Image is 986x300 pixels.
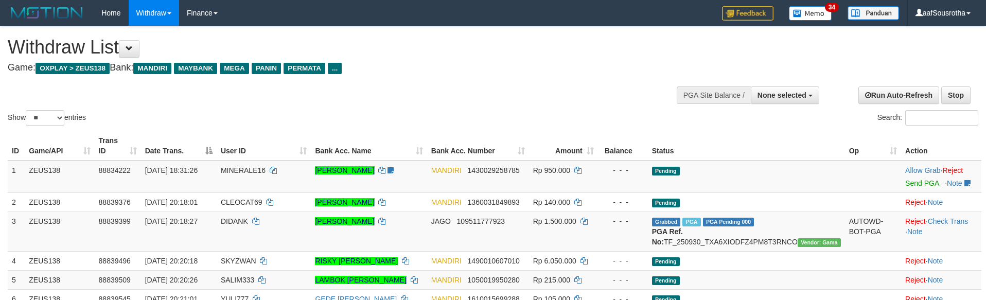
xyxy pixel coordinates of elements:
[220,63,249,74] span: MEGA
[652,167,680,175] span: Pending
[25,161,94,193] td: ZEUS138
[315,257,398,265] a: RISKY [PERSON_NAME]
[174,63,217,74] span: MAYBANK
[905,166,940,174] a: Allow Grab
[648,131,845,161] th: Status
[905,166,942,174] span: ·
[221,198,262,206] span: CLEOCAT69
[8,251,25,270] td: 4
[648,211,845,251] td: TF_250930_TXA6XIODFZ4PM8T3RNCO
[252,63,281,74] span: PANIN
[8,161,25,193] td: 1
[845,211,901,251] td: AUTOWD-BOT-PGA
[877,110,978,126] label: Search:
[798,238,841,247] span: Vendor URL: https://trx31.1velocity.biz
[602,216,644,226] div: - - -
[652,227,683,246] b: PGA Ref. No:
[901,192,981,211] td: ·
[905,276,926,284] a: Reject
[845,131,901,161] th: Op: activate to sort column ascending
[315,276,406,284] a: LAMBOK [PERSON_NAME]
[682,218,700,226] span: Marked by aafchomsokheang
[533,276,570,284] span: Rp 215.000
[315,217,374,225] a: [PERSON_NAME]
[431,198,462,206] span: MANDIRI
[457,217,505,225] span: Copy 109511777923 to clipboard
[25,251,94,270] td: ZEUS138
[468,166,520,174] span: Copy 1430029258785 to clipboard
[901,251,981,270] td: ·
[99,257,131,265] span: 88839496
[427,131,529,161] th: Bank Acc. Number: activate to sort column ascending
[25,131,94,161] th: Game/API: activate to sort column ascending
[789,6,832,21] img: Button%20Memo.svg
[141,131,217,161] th: Date Trans.: activate to sort column descending
[905,110,978,126] input: Search:
[145,198,198,206] span: [DATE] 20:18:01
[825,3,839,12] span: 34
[99,166,131,174] span: 88834222
[905,257,926,265] a: Reject
[751,86,819,104] button: None selected
[145,217,198,225] span: [DATE] 20:18:27
[652,199,680,207] span: Pending
[431,166,462,174] span: MANDIRI
[901,211,981,251] td: · ·
[928,257,943,265] a: Note
[95,131,141,161] th: Trans ID: activate to sort column ascending
[598,131,648,161] th: Balance
[99,198,131,206] span: 88839376
[947,179,962,187] a: Note
[133,63,171,74] span: MANDIRI
[217,131,311,161] th: User ID: activate to sort column ascending
[652,218,681,226] span: Grabbed
[145,166,198,174] span: [DATE] 18:31:26
[25,192,94,211] td: ZEUS138
[328,63,342,74] span: ...
[8,110,86,126] label: Show entries
[602,165,644,175] div: - - -
[25,270,94,289] td: ZEUS138
[928,276,943,284] a: Note
[602,197,644,207] div: - - -
[722,6,773,21] img: Feedback.jpg
[99,276,131,284] span: 88839509
[533,257,576,265] span: Rp 6.050.000
[905,179,939,187] a: Send PGA
[99,217,131,225] span: 88839399
[652,257,680,266] span: Pending
[221,257,256,265] span: SKYZWAN
[8,211,25,251] td: 3
[8,192,25,211] td: 2
[431,257,462,265] span: MANDIRI
[145,276,198,284] span: [DATE] 20:20:26
[529,131,598,161] th: Amount: activate to sort column ascending
[145,257,198,265] span: [DATE] 20:20:18
[311,131,427,161] th: Bank Acc. Name: activate to sort column ascending
[8,270,25,289] td: 5
[602,256,644,266] div: - - -
[848,6,899,20] img: panduan.png
[8,131,25,161] th: ID
[677,86,751,104] div: PGA Site Balance /
[533,217,576,225] span: Rp 1.500.000
[928,198,943,206] a: Note
[703,218,754,226] span: PGA Pending
[25,211,94,251] td: ZEUS138
[533,166,570,174] span: Rp 950.000
[858,86,939,104] a: Run Auto-Refresh
[8,63,647,73] h4: Game: Bank:
[221,217,248,225] span: DIDANK
[941,86,971,104] a: Stop
[928,217,969,225] a: Check Trans
[907,227,923,236] a: Note
[284,63,325,74] span: PERMATA
[431,276,462,284] span: MANDIRI
[533,198,570,206] span: Rp 140.000
[468,276,520,284] span: Copy 1050019950280 to clipboard
[652,276,680,285] span: Pending
[905,198,926,206] a: Reject
[315,198,374,206] a: [PERSON_NAME]
[901,161,981,193] td: ·
[468,198,520,206] span: Copy 1360031849893 to clipboard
